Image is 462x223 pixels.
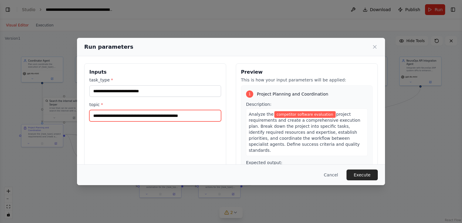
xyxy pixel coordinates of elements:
span: Variable: task_type [274,111,336,118]
h2: Run parameters [84,43,133,51]
h3: Inputs [89,69,221,76]
button: Cancel [319,170,343,180]
span: Expected output: [246,160,282,165]
span: Description: [246,102,271,107]
h3: Preview [241,69,373,76]
span: project requirements and create a comprehensive execution plan. Break down the project into speci... [249,112,360,153]
div: 1 [246,90,253,98]
p: This is how your input parameters will be applied: [241,77,373,83]
span: Project Planning and Coordination [257,91,328,97]
button: Execute [346,170,378,180]
label: topic [89,102,221,108]
span: Analyze the [249,112,274,117]
label: task_type [89,77,221,83]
